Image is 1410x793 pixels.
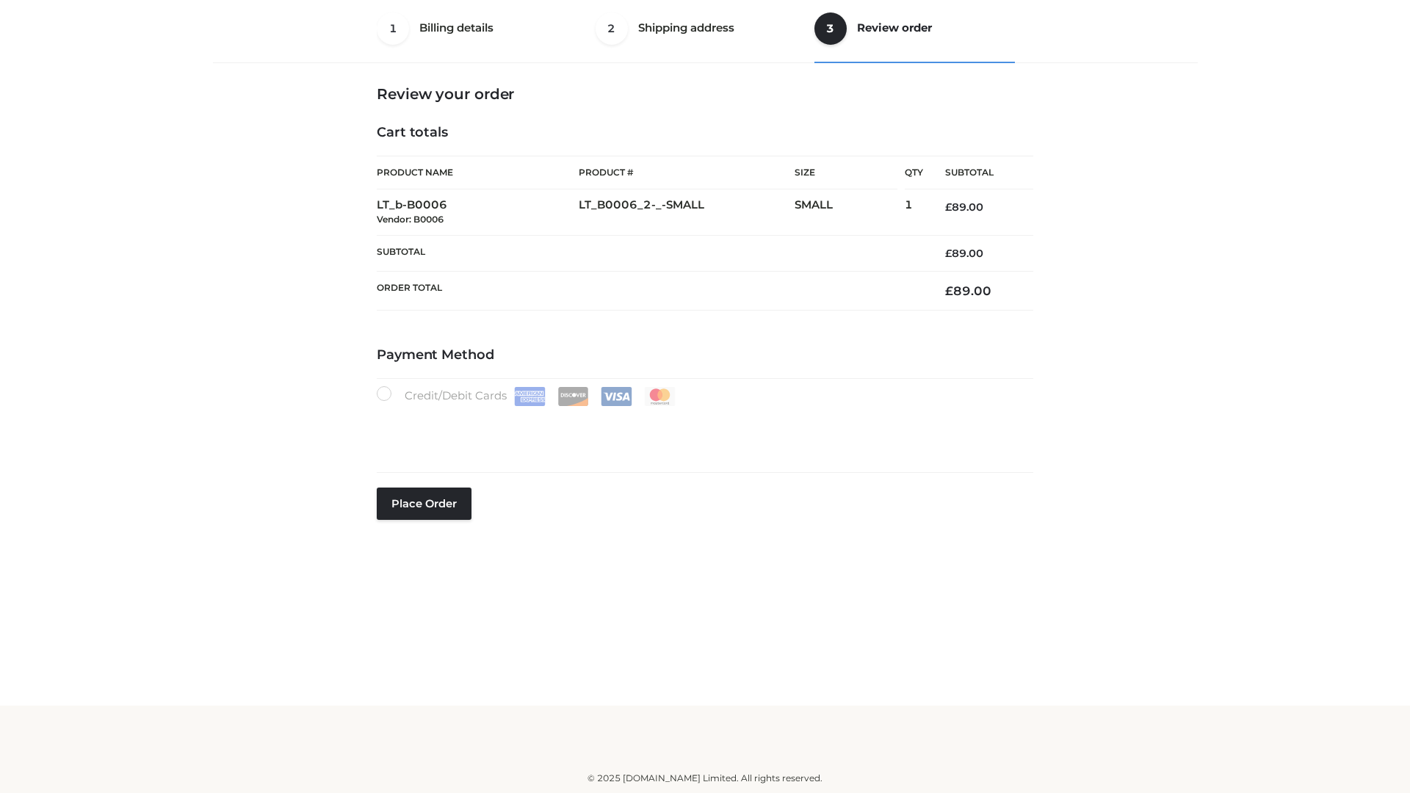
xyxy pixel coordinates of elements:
td: SMALL [795,189,905,236]
span: £ [945,247,952,260]
th: Size [795,156,897,189]
bdi: 89.00 [945,247,983,260]
bdi: 89.00 [945,200,983,214]
th: Product # [579,156,795,189]
button: Place order [377,488,471,520]
th: Subtotal [923,156,1033,189]
th: Subtotal [377,235,923,271]
h4: Payment Method [377,347,1033,363]
small: Vendor: B0006 [377,214,444,225]
img: Amex [514,387,546,406]
th: Product Name [377,156,579,189]
span: £ [945,200,952,214]
th: Order Total [377,272,923,311]
td: 1 [905,189,923,236]
img: Visa [601,387,632,406]
h4: Cart totals [377,125,1033,141]
th: Qty [905,156,923,189]
bdi: 89.00 [945,283,991,298]
span: £ [945,283,953,298]
label: Credit/Debit Cards [377,386,677,406]
img: Mastercard [644,387,676,406]
div: © 2025 [DOMAIN_NAME] Limited. All rights reserved. [218,771,1192,786]
td: LT_b-B0006 [377,189,579,236]
iframe: Secure payment input frame [374,403,1030,457]
img: Discover [557,387,589,406]
h3: Review your order [377,85,1033,103]
td: LT_B0006_2-_-SMALL [579,189,795,236]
